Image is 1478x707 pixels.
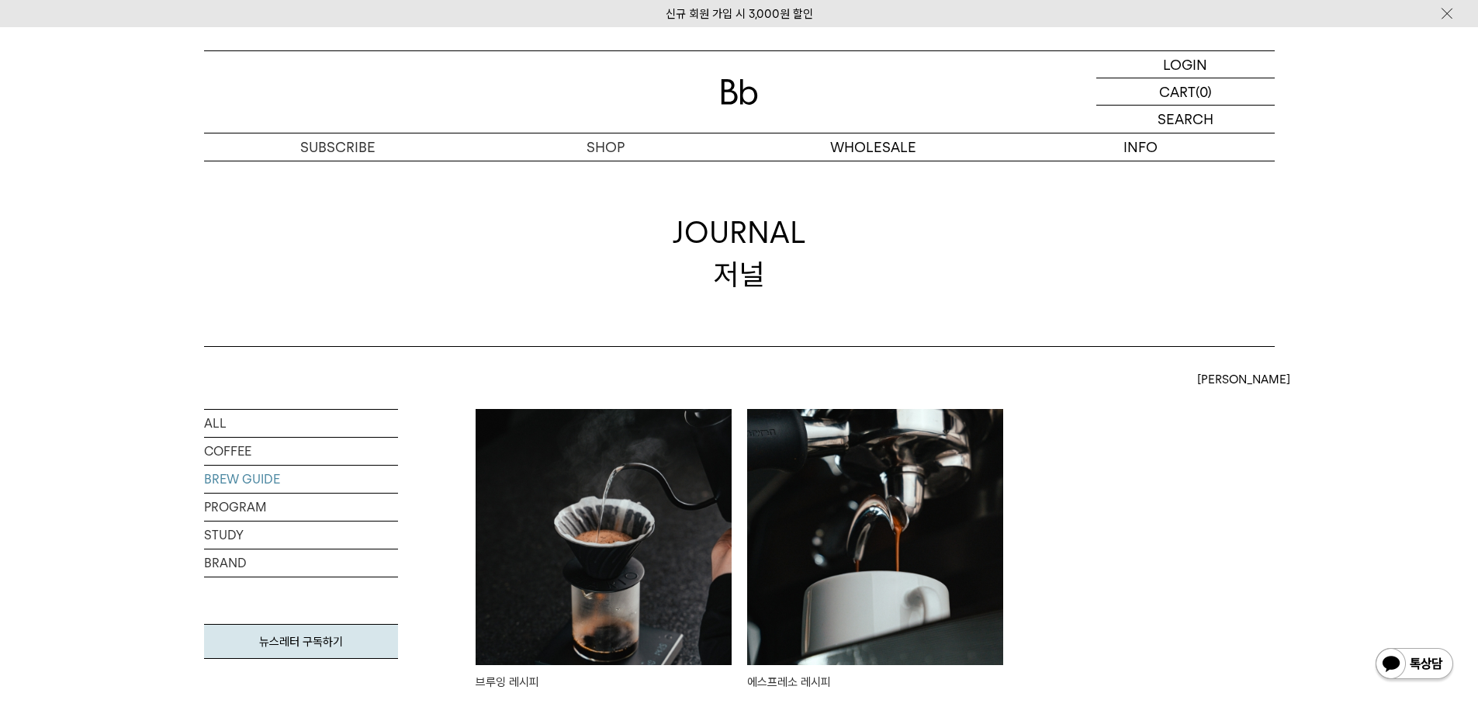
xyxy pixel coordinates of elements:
[1096,51,1275,78] a: LOGIN
[1196,78,1212,105] p: (0)
[204,133,472,161] a: SUBSCRIBE
[204,522,398,549] a: STUDY
[1163,51,1207,78] p: LOGIN
[666,7,813,21] a: 신규 회원 가입 시 3,000원 할인
[204,466,398,493] a: BREW GUIDE
[1197,370,1290,389] span: [PERSON_NAME]
[1096,78,1275,106] a: CART (0)
[1374,646,1455,684] img: 카카오톡 채널 1:1 채팅 버튼
[204,438,398,465] a: COFFEE
[1007,133,1275,161] p: INFO
[476,409,732,665] img: 브루잉 레시피
[739,133,1007,161] p: WHOLESALE
[1159,78,1196,105] p: CART
[472,133,739,161] a: SHOP
[204,624,398,659] a: 뉴스레터 구독하기
[204,549,398,577] a: BRAND
[204,494,398,521] a: PROGRAM
[673,212,806,294] div: JOURNAL 저널
[721,79,758,105] img: 로고
[747,409,1003,665] img: 에스프레소 레시피
[1158,106,1213,133] p: SEARCH
[204,410,398,437] a: ALL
